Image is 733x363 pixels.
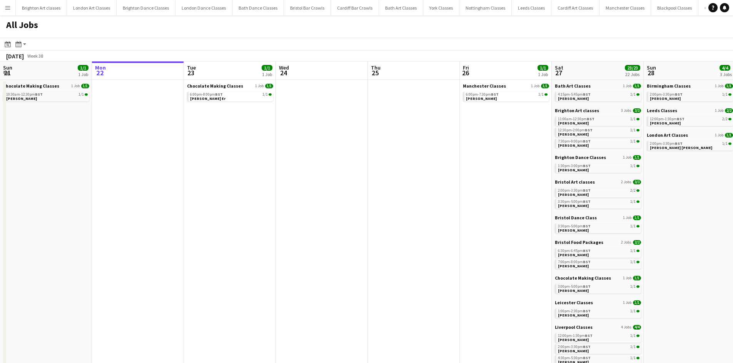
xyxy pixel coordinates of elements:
[623,300,631,305] span: 1 Job
[558,139,639,148] a: 7:30pm-9:00pmBST1/1[PERSON_NAME]
[636,310,639,312] span: 1/1
[715,133,723,138] span: 1 Job
[555,179,641,185] a: Bristol Art classes2 Jobs3/3
[555,83,591,89] span: Bath Art Classes
[555,108,599,113] span: Brighton Art classes
[650,92,731,101] a: 2:00pm-3:30pmBST1/1[PERSON_NAME]
[531,84,539,88] span: 1 Job
[555,300,641,305] a: Leicester Classes1 Job1/1
[583,308,591,313] span: BST
[190,96,225,101] span: Zhi Khai Er
[71,84,80,88] span: 1 Job
[558,192,589,197] span: Chris Tudge
[555,108,641,154] div: Brighton Art classes3 Jobs3/311:00am-12:30pmBST1/1[PERSON_NAME]12:30pm-2:00pmBST1/1[PERSON_NAME]7...
[463,83,506,89] span: Manchester Classes
[621,240,631,245] span: 2 Jobs
[599,0,651,15] button: Manchester Classes
[636,201,639,203] span: 1/1
[175,0,232,15] button: London Dance Classes
[558,224,639,232] a: 3:30pm-5:00pmBST1/1[PERSON_NAME]
[621,180,631,184] span: 2 Jobs
[3,83,89,103] div: Chocolate Making Classes1 Job1/110:30am-12:30pmBST1/1[PERSON_NAME]
[558,93,591,96] span: 4:15pm-5:45pm
[630,260,636,264] span: 1/1
[555,215,641,239] div: Bristol Dance Class1 Job1/13:30pm-5:00pmBST1/1[PERSON_NAME]
[621,325,631,330] span: 4 Jobs
[722,142,728,146] span: 1/1
[633,155,641,160] span: 1/1
[2,68,12,77] span: 21
[558,117,594,121] span: 11:00am-12:30pm
[555,154,606,160] span: Brighton Dance Classes
[555,83,641,108] div: Bath Art Classes1 Job1/14:15pm-5:45pmBST1/1[PERSON_NAME]
[558,348,589,353] span: Amie Gotts
[636,335,639,337] span: 1/1
[587,116,594,121] span: BST
[630,128,636,132] span: 1/1
[728,143,731,145] span: 1/1
[558,164,591,168] span: 1:30pm-3:00pm
[630,224,636,228] span: 1/1
[585,333,593,338] span: BST
[647,64,656,71] span: Sun
[633,108,641,113] span: 3/3
[675,92,683,97] span: BST
[630,309,636,313] span: 1/1
[558,139,591,143] span: 7:30pm-9:00pm
[187,83,243,89] span: Chocolate Making Classes
[583,139,591,144] span: BST
[262,71,272,77] div: 1 Job
[371,64,381,71] span: Thu
[728,118,731,120] span: 2/2
[625,71,640,77] div: 22 Jobs
[630,117,636,121] span: 1/1
[636,285,639,288] span: 1/1
[636,250,639,252] span: 1/1
[558,224,591,228] span: 3:30pm-5:00pm
[95,64,106,71] span: Mon
[636,357,639,359] span: 1/1
[558,333,639,342] a: 12:00pm-1:30pmBST1/1[PERSON_NAME]
[6,96,37,101] span: Megan Proctor
[187,83,273,89] a: Chocolate Making Classes1 Job1/1
[555,154,641,160] a: Brighton Dance Classes1 Job1/1
[3,83,89,89] a: Chocolate Making Classes1 Job1/1
[630,356,636,360] span: 1/1
[538,65,548,71] span: 1/1
[370,68,381,77] span: 25
[466,92,548,101] a: 6:00pm-7:30pmBST1/1[PERSON_NAME]
[650,121,681,126] span: Stewart Barker
[633,84,641,88] span: 1/1
[555,83,641,89] a: Bath Art Classes1 Job1/1
[265,84,273,88] span: 1/1
[555,300,641,324] div: Leicester Classes1 Job1/11:00pm-2:30pmBST1/1[PERSON_NAME]
[647,132,688,138] span: London Art Classes
[558,143,589,148] span: Melissa Piper
[67,0,117,15] button: London Art Classes
[555,108,641,113] a: Brighton Art classes3 Jobs3/3
[647,108,733,132] div: Leeds Classes1 Job2/212:00pm-1:30pmBST2/2[PERSON_NAME]
[331,0,379,15] button: Cardiff Bar Crawls
[558,228,589,233] span: Erin Aitken
[463,83,549,89] a: Manchester Classes1 Job1/1
[630,139,636,143] span: 1/1
[555,324,593,330] span: Liverpool Classes
[558,252,589,257] span: Karl Dudley
[583,92,591,97] span: BST
[646,68,656,77] span: 28
[636,261,639,263] span: 1/1
[558,96,589,101] span: Eloise Crowther
[650,141,731,150] a: 2:00pm-3:30pmBST1/1[PERSON_NAME] [PERSON_NAME]
[190,93,223,96] span: 6:00pm-8:00pm
[725,133,733,138] span: 1/1
[636,140,639,143] span: 1/1
[555,324,641,330] a: Liverpool Classes4 Jobs4/4
[558,337,589,342] span: Natalie Trevor
[558,132,589,137] span: Izzy Crittenden
[85,93,88,96] span: 1/1
[466,96,497,101] span: Ellie Birch
[583,344,591,349] span: BST
[558,309,591,313] span: 1:00pm-2:30pm
[636,165,639,167] span: 1/1
[715,108,723,113] span: 1 Job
